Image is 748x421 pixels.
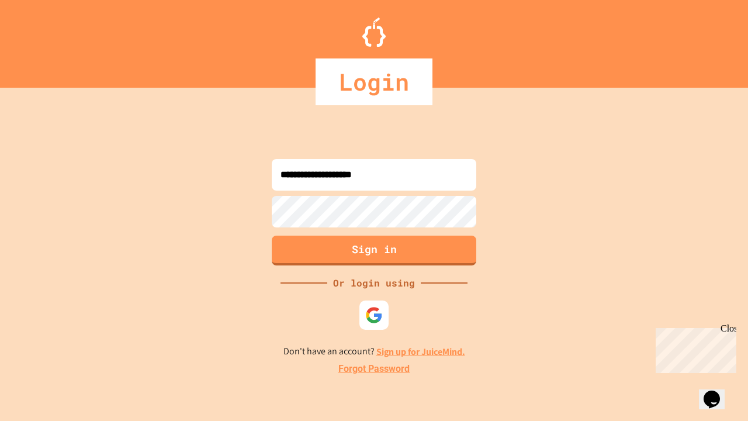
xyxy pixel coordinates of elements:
div: Login [316,58,432,105]
iframe: chat widget [699,374,736,409]
div: Or login using [327,276,421,290]
img: google-icon.svg [365,306,383,324]
a: Sign up for JuiceMind. [376,346,465,358]
p: Don't have an account? [283,344,465,359]
div: Chat with us now!Close [5,5,81,74]
img: Logo.svg [362,18,386,47]
a: Forgot Password [338,362,410,376]
iframe: chat widget [651,323,736,373]
button: Sign in [272,236,476,265]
